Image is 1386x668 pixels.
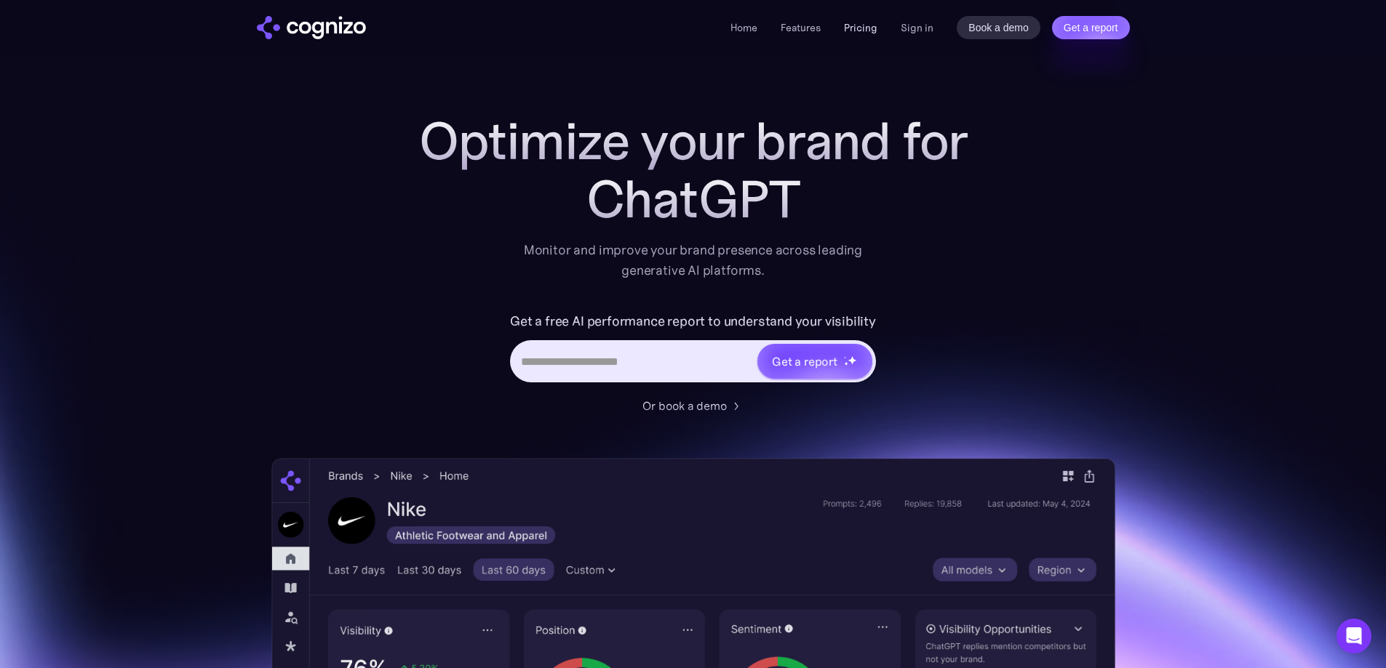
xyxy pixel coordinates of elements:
[772,353,837,370] div: Get a report
[844,21,877,34] a: Pricing
[257,16,366,39] a: home
[402,170,984,228] div: ChatGPT
[402,112,984,170] h1: Optimize your brand for
[257,16,366,39] img: cognizo logo
[957,16,1040,39] a: Book a demo
[844,356,846,358] img: star
[848,355,857,365] img: star
[844,361,849,366] img: star
[642,397,744,414] a: Or book a demo
[642,397,727,414] div: Or book a demo
[514,240,872,281] div: Monitor and improve your brand presence across leading generative AI platforms.
[510,310,876,390] form: Hero URL Input Form
[510,310,876,333] label: Get a free AI performance report to understand your visibility
[1052,16,1130,39] a: Get a report
[781,21,821,34] a: Features
[730,21,757,34] a: Home
[1337,619,1371,653] div: Open Intercom Messenger
[901,19,933,36] a: Sign in
[756,342,874,380] a: Get a reportstarstarstar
